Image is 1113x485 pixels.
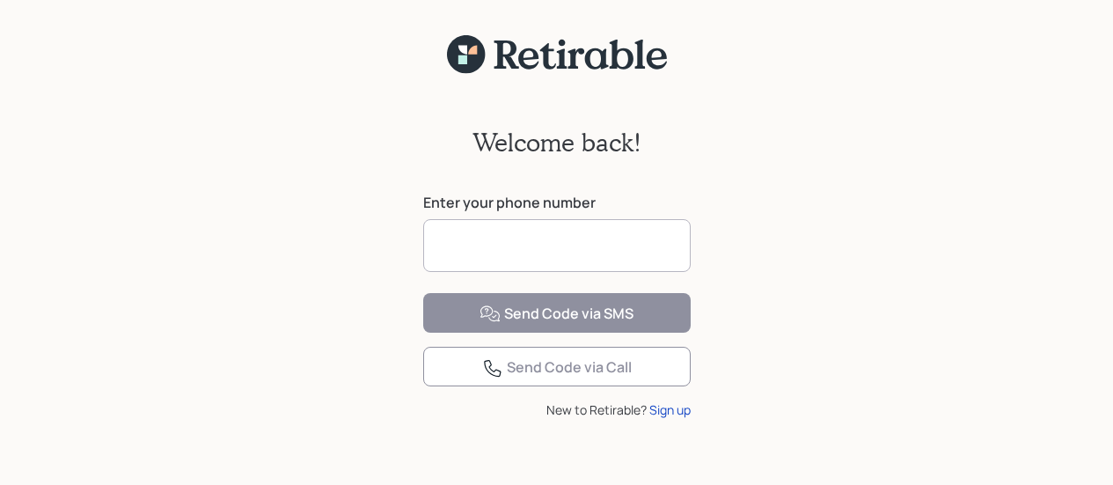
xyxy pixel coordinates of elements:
div: Send Code via Call [482,357,632,378]
div: Sign up [649,400,691,419]
div: Send Code via SMS [480,304,633,325]
button: Send Code via SMS [423,293,691,333]
div: New to Retirable? [423,400,691,419]
button: Send Code via Call [423,347,691,386]
label: Enter your phone number [423,193,691,212]
h2: Welcome back! [472,128,641,158]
